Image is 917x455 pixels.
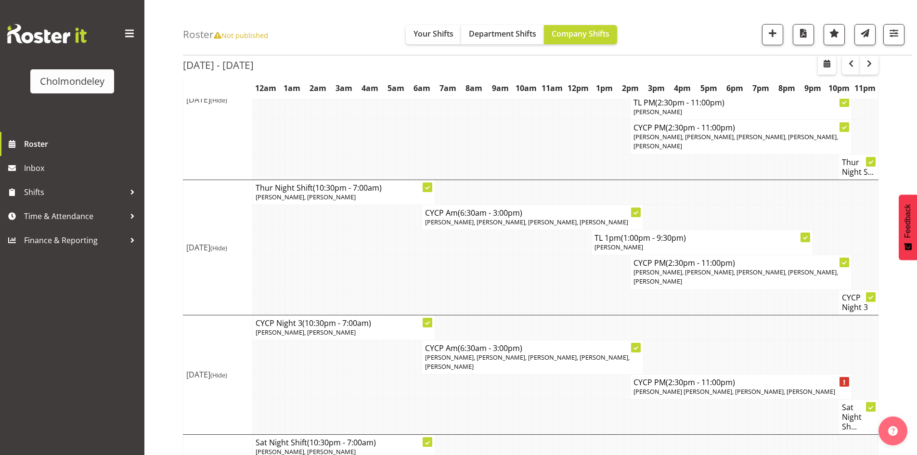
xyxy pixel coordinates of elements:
td: [DATE] [183,315,253,435]
span: [PERSON_NAME], [PERSON_NAME] [256,193,356,201]
span: [PERSON_NAME], [PERSON_NAME], [PERSON_NAME], [PERSON_NAME], [PERSON_NAME] [633,132,838,150]
button: Select a specific date within the roster. [818,55,836,75]
th: 4am [357,77,383,99]
span: Company Shifts [552,28,609,39]
th: 3am [331,77,357,99]
th: 4pm [670,77,696,99]
h4: Thur Night Shift [256,183,432,193]
span: (1:00pm - 9:30pm) [621,233,686,243]
img: help-xxl-2.png [888,426,898,436]
span: Shifts [24,185,125,199]
span: (2:30pm - 11:00pm) [655,97,724,108]
span: (10:30pm - 7:00am) [307,437,376,448]
h4: CYCP Am [425,208,640,218]
h4: TL 1pm [594,233,810,243]
span: [PERSON_NAME], [PERSON_NAME], [PERSON_NAME], [PERSON_NAME], [PERSON_NAME] [425,353,630,371]
th: 12pm [565,77,591,99]
th: 6pm [722,77,748,99]
button: Your Shifts [406,25,461,44]
th: 7pm [748,77,774,99]
h4: CYCP PM [633,123,849,132]
th: 5am [383,77,409,99]
span: Your Shifts [413,28,453,39]
span: Inbox [24,161,140,175]
button: Department Shifts [461,25,544,44]
td: [DATE] [183,180,253,315]
th: 11am [539,77,565,99]
h2: [DATE] - [DATE] [183,59,254,71]
h4: CYCP Am [425,343,640,353]
h4: CYCP PM [633,258,849,268]
h4: Sat Night Shift [256,438,432,447]
th: 2pm [618,77,644,99]
span: Department Shifts [469,28,536,39]
span: (2:30pm - 11:00pm) [666,258,735,268]
th: 7am [435,77,461,99]
th: 5pm [696,77,722,99]
span: [PERSON_NAME], [PERSON_NAME] [256,328,356,337]
th: 6am [409,77,435,99]
span: [PERSON_NAME] [633,107,682,116]
h4: Sat Night Sh... [842,403,875,431]
span: (Hide) [210,371,227,379]
td: [DATE] [183,19,253,180]
th: 9am [487,77,513,99]
button: Highlight an important date within the roster. [824,24,845,45]
h4: TL PM [633,98,849,107]
span: (6:30am - 3:00pm) [458,343,522,353]
th: 1am [279,77,305,99]
h4: CYCP Night 3 [256,318,432,328]
span: (Hide) [210,244,227,252]
span: [PERSON_NAME] [PERSON_NAME], [PERSON_NAME], [PERSON_NAME] [633,387,835,396]
button: Download a PDF of the roster according to the set date range. [793,24,814,45]
span: (10:30pm - 7:00am) [302,318,371,328]
span: Feedback [904,204,912,238]
button: Filter Shifts [883,24,904,45]
span: (Hide) [210,96,227,104]
h4: Thur Night S... [842,157,875,177]
span: [PERSON_NAME] [594,243,643,251]
span: (2:30pm - 11:00pm) [666,377,735,388]
span: Roster [24,137,140,151]
button: Company Shifts [544,25,617,44]
h4: Roster [183,29,268,40]
span: Not published [214,30,268,40]
span: (6:30am - 3:00pm) [458,208,522,218]
span: Finance & Reporting [24,233,125,247]
span: (2:30pm - 11:00pm) [666,122,735,133]
h4: CYCP PM [633,377,849,387]
button: Feedback - Show survey [899,195,917,260]
button: Add a new shift [762,24,783,45]
span: (10:30pm - 7:00am) [313,182,382,193]
div: Cholmondeley [40,74,104,89]
th: 9pm [800,77,826,99]
th: 10am [513,77,539,99]
th: 8am [461,77,487,99]
h4: CYCP Night 3 [842,293,875,312]
th: 1pm [592,77,618,99]
span: [PERSON_NAME], [PERSON_NAME], [PERSON_NAME], [PERSON_NAME], [PERSON_NAME] [633,268,838,286]
span: [PERSON_NAME], [PERSON_NAME], [PERSON_NAME], [PERSON_NAME] [425,218,628,226]
th: 11pm [852,77,878,99]
span: Time & Attendance [24,209,125,223]
th: 12am [253,77,279,99]
th: 2am [305,77,331,99]
th: 10pm [826,77,852,99]
img: Rosterit website logo [7,24,87,43]
th: 3pm [644,77,670,99]
button: Send a list of all shifts for the selected filtered period to all rostered employees. [854,24,876,45]
th: 8pm [774,77,800,99]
